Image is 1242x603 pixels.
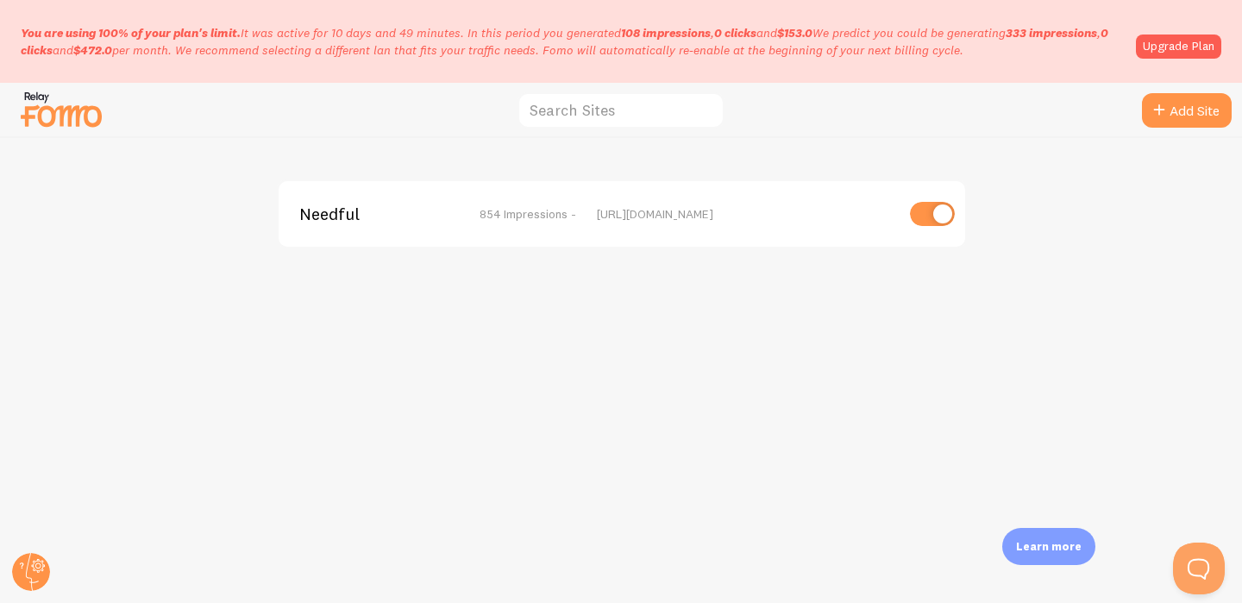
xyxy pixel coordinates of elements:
img: fomo-relay-logo-orange.svg [18,87,104,131]
b: 0 clicks [714,25,756,41]
b: $153.0 [777,25,812,41]
iframe: Help Scout Beacon - Open [1173,543,1225,594]
b: 108 impressions [621,25,711,41]
span: Needful [299,206,438,222]
b: $472.0 [73,42,112,58]
span: , and [621,25,812,41]
div: Learn more [1002,528,1095,565]
a: Upgrade Plan [1136,35,1221,59]
span: You are using 100% of your plan's limit. [21,25,241,41]
div: [URL][DOMAIN_NAME] [597,206,894,222]
p: It was active for 10 days and 49 minutes. In this period you generated We predict you could be ge... [21,24,1126,59]
p: Learn more [1016,538,1082,555]
span: 854 Impressions - [480,206,576,222]
b: 333 impressions [1006,25,1097,41]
